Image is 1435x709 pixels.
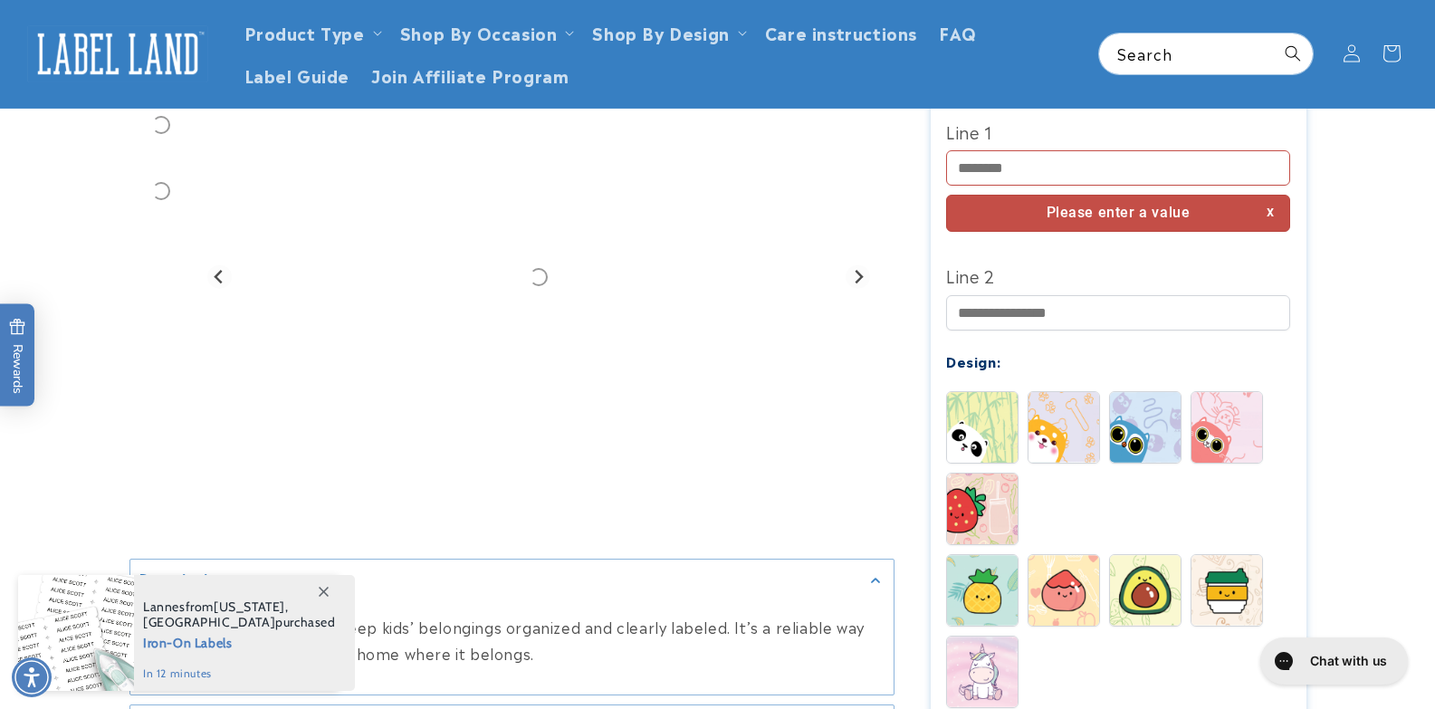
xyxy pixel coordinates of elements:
span: Care instructions [765,22,917,43]
a: FAQ [928,11,988,53]
span: Iron-On Labels [143,630,336,653]
span: [US_STATE] [214,599,285,615]
img: Whiskers [1191,392,1262,463]
summary: Shop By Design [581,11,753,53]
label: Line 2 [946,261,1290,290]
img: Label Land [27,25,208,81]
summary: Description [130,560,894,600]
span: FAQ [939,22,977,43]
button: Previous slide [207,265,232,290]
div: Go to slide 2 [129,93,193,157]
p: This pack makes it easy to keep kids’ belongings organized and clearly labeled. It’s a reliable w... [139,614,885,666]
span: Label Guide [244,64,350,85]
a: Product Type [244,20,365,44]
img: Spots [947,392,1018,463]
img: Blinky [1110,392,1181,463]
summary: Shop By Occasion [389,11,582,53]
span: Join Affiliate Program [371,64,569,85]
img: Peach [1028,555,1099,626]
label: Line 1 [946,117,1290,146]
h2: Description [139,569,227,587]
span: in 12 minutes [143,666,336,682]
a: Label Land [21,19,215,89]
img: Stawberry [947,474,1018,544]
span: Rewards [9,318,26,393]
span: [GEOGRAPHIC_DATA] [143,614,275,630]
span: Shop By Occasion [400,22,558,43]
div: Please enter a value [946,195,1290,232]
img: Unicorn [947,637,1018,707]
iframe: Gorgias live chat messenger [1251,631,1417,691]
button: Search [1273,34,1313,73]
span: Lannes [143,599,186,615]
img: Avocado [1110,555,1181,626]
label: Design: [946,350,1000,371]
img: Pineapple [947,555,1018,626]
img: Buddy [1028,392,1099,463]
summary: Product Type [234,11,389,53]
a: Label Guide [234,53,361,96]
img: Latte [1191,555,1262,626]
span: from , purchased [143,599,336,630]
div: Accessibility Menu [12,657,52,697]
a: Shop By Design [592,20,729,44]
a: Care instructions [754,11,928,53]
div: Go to slide 3 [129,159,193,223]
a: Join Affiliate Program [360,53,579,96]
button: Next slide [846,265,870,290]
